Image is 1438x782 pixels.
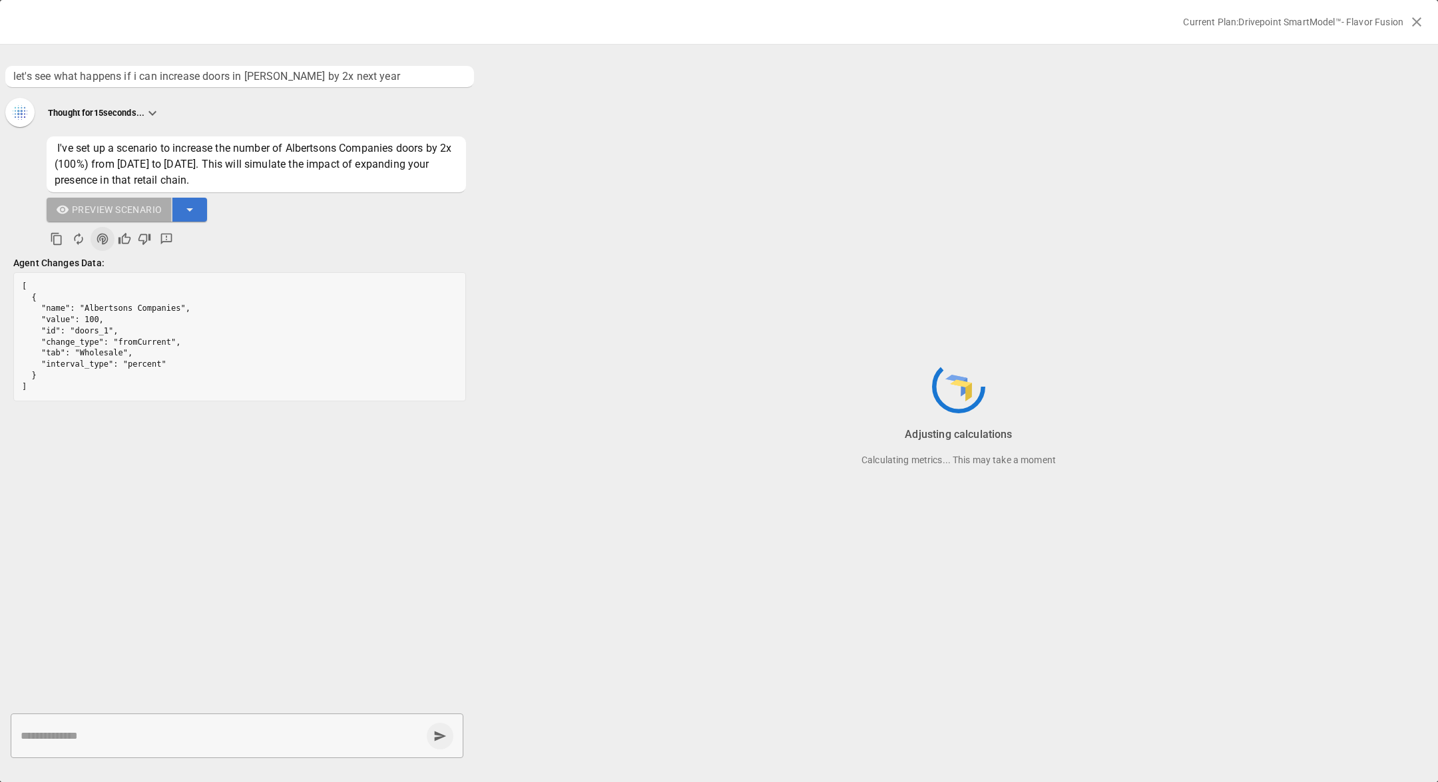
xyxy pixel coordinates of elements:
button: Preview Scenario [47,198,173,222]
p: Calculating metrics... This may take a moment [479,453,1438,467]
span: Preview Scenario [72,202,162,218]
button: Regenerate Response [67,227,91,251]
button: Bad Response [134,229,154,249]
button: Agent Changes Data [91,227,115,251]
img: Drivepoint [945,375,972,401]
p: Agent Changes Data: [13,256,466,270]
p: Adjusting calculations [905,427,1012,443]
p: Current Plan: Drivepoint SmartModel™- Flavor Fusion [1183,15,1403,29]
span: I've set up a scenario to increase the number of Albertsons Companies doors by 2x (100%) from [DA... [55,142,454,186]
img: Thinking [11,103,29,122]
pre: [ { "name": "Albertsons Companies", "value": 100, "id": "doors_1", "change_type": "fromCurrent", ... [14,273,465,401]
button: Copy to clipboard [47,229,67,249]
span: let's see what happens if i can increase doors in [PERSON_NAME] by 2x next year [13,69,466,85]
button: Good Response [115,229,134,249]
button: Detailed Feedback [154,227,178,251]
p: Thought for 15 seconds... [48,107,144,119]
